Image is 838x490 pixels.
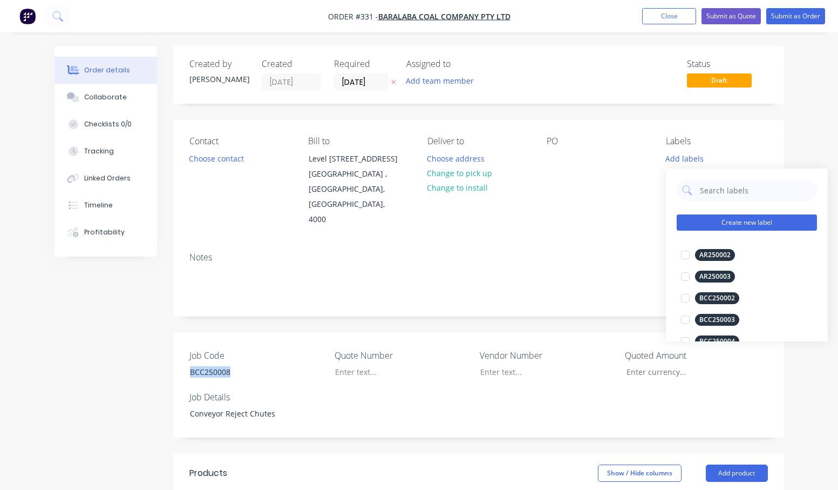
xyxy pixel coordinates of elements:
[677,334,744,349] button: BCC250004
[84,92,127,102] div: Collaborate
[706,465,768,482] button: Add product
[421,166,498,180] button: Change to pick up
[54,111,157,138] button: Checklists 0/0
[309,151,398,166] div: Level [STREET_ADDRESS]
[183,151,249,165] button: Choose contact
[666,136,768,146] div: Labels
[677,291,744,306] button: BCC250002
[189,467,227,480] div: Products
[406,73,480,88] button: Add team member
[189,73,249,85] div: [PERSON_NAME]
[547,136,649,146] div: PO
[406,59,514,69] div: Assigned to
[598,465,682,482] button: Show / Hide columns
[308,136,410,146] div: Bill to
[84,200,113,210] div: Timeline
[54,165,157,192] button: Linked Orders
[421,151,490,165] button: Choose address
[642,8,696,24] button: Close
[84,173,131,183] div: Linked Orders
[54,138,157,165] button: Tracking
[328,11,378,22] span: Order #331 -
[701,8,761,24] button: Submit as Quote
[84,65,130,75] div: Order details
[189,59,249,69] div: Created by
[378,11,510,22] a: Baralaba Coal Company Pty Ltd
[335,349,469,362] label: Quote Number
[677,269,739,284] button: AR250003
[84,146,114,156] div: Tracking
[54,84,157,111] button: Collaborate
[181,406,316,421] div: Conveyor Reject Chutes
[695,335,739,347] div: BCC250004
[421,180,494,195] button: Change to install
[695,249,735,261] div: AR250002
[617,364,760,380] input: Enter currency...
[54,57,157,84] button: Order details
[334,59,393,69] div: Required
[625,349,760,362] label: Quoted Amount
[660,151,710,165] button: Add labels
[181,364,316,380] div: BCC250008
[677,247,739,263] button: AR250002
[309,166,398,227] div: [GEOGRAPHIC_DATA] , [GEOGRAPHIC_DATA], [GEOGRAPHIC_DATA], 4000
[189,252,768,263] div: Notes
[84,119,132,129] div: Checklists 0/0
[766,8,825,24] button: Submit as Order
[695,292,739,304] div: BCC250002
[400,73,479,88] button: Add team member
[427,136,529,146] div: Deliver to
[695,271,735,283] div: AR250003
[189,391,324,404] label: Job Details
[687,73,752,87] span: Draft
[677,312,744,327] button: BCC250003
[299,151,407,227] div: Level [STREET_ADDRESS][GEOGRAPHIC_DATA] , [GEOGRAPHIC_DATA], [GEOGRAPHIC_DATA], 4000
[699,179,812,201] input: Search labels
[687,59,768,69] div: Status
[480,349,615,362] label: Vendor Number
[84,227,125,237] div: Profitability
[54,219,157,246] button: Profitability
[262,59,321,69] div: Created
[695,314,739,326] div: BCC250003
[54,192,157,219] button: Timeline
[189,136,291,146] div: Contact
[677,214,817,231] button: Create new label
[19,8,36,24] img: Factory
[189,349,324,362] label: Job Code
